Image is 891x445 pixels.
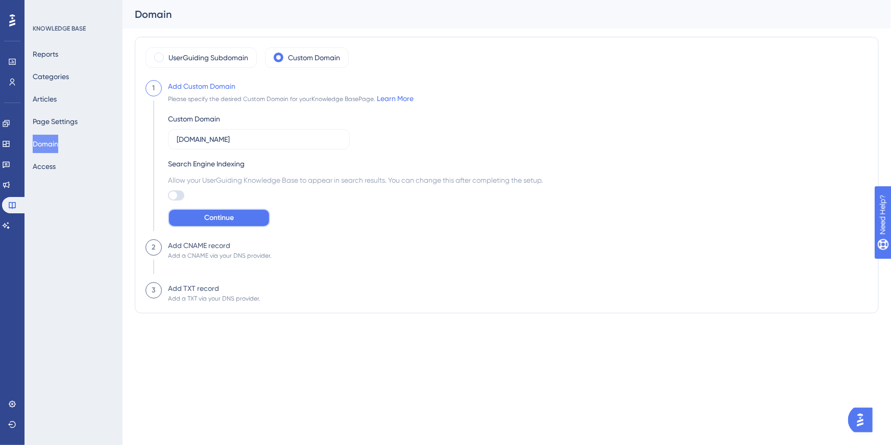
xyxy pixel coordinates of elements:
div: Add a CNAME via your DNS provider. [168,252,272,260]
div: Add CNAME record [168,239,230,252]
button: Reports [33,45,58,63]
div: Custom Domain [168,113,220,125]
div: Add a TXT via your DNS provider. [168,294,260,303]
input: help.example.com [177,134,341,145]
button: Domain [33,135,58,153]
div: Add TXT record [168,282,219,294]
label: Custom Domain [288,52,340,64]
span: Continue [204,212,234,224]
div: KNOWLEDGE BASE [33,24,86,33]
iframe: UserGuiding AI Assistant Launcher [848,405,879,435]
div: Please specify the desired Custom Domain for your Knowledge Base Page. [168,92,414,105]
span: Need Help? [24,3,64,15]
div: 3 [152,284,156,296]
div: Domain [135,7,853,21]
div: Search Engine Indexing [168,158,543,170]
label: UserGuiding Subdomain [168,52,248,64]
div: 2 [152,241,156,254]
button: Articles [33,90,57,108]
button: Access [33,157,56,176]
button: Page Settings [33,112,78,131]
div: 1 [153,82,155,94]
span: Allow your UserGuiding Knowledge Base to appear in search results. You can change this after comp... [168,174,543,186]
div: Add Custom Domain [168,80,235,92]
button: Categories [33,67,69,86]
a: Learn More [377,94,414,103]
button: Continue [168,209,270,227]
